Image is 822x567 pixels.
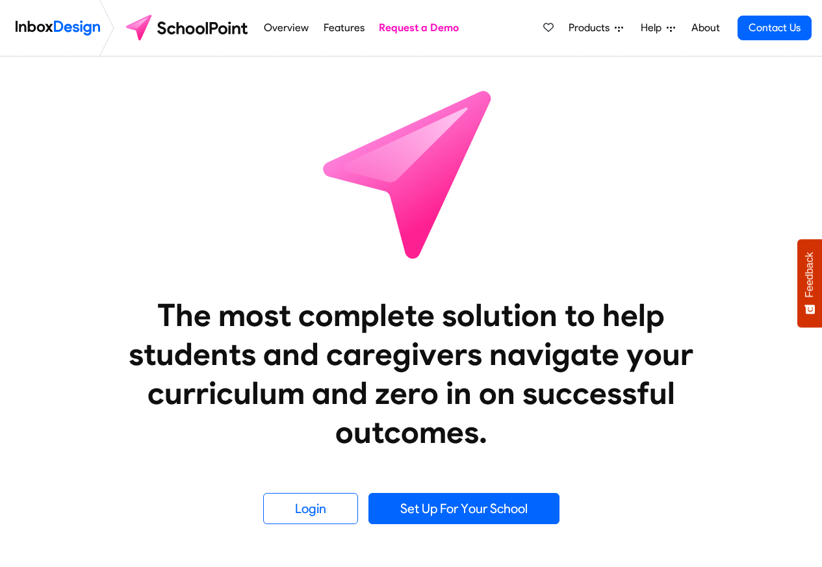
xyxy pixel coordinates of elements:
[368,493,559,524] a: Set Up For Your School
[120,12,257,44] img: schoolpoint logo
[797,239,822,327] button: Feedback - Show survey
[636,15,680,41] a: Help
[294,57,528,290] img: icon_schoolpoint.svg
[103,296,720,451] heading: The most complete solution to help students and caregivers navigate your curriculum and zero in o...
[563,15,628,41] a: Products
[687,15,723,41] a: About
[569,20,615,36] span: Products
[320,15,368,41] a: Features
[738,16,812,40] a: Contact Us
[261,15,313,41] a: Overview
[263,493,358,524] a: Login
[641,20,667,36] span: Help
[376,15,463,41] a: Request a Demo
[804,252,816,297] span: Feedback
